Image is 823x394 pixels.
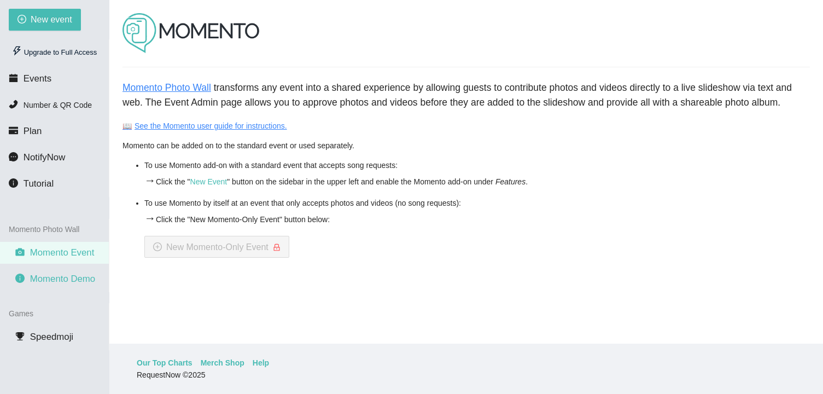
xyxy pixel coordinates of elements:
[122,80,810,111] div: transforms any event into a shared experience by allowing guests to contribute photos and videos ...
[253,357,269,369] a: Help
[9,178,18,188] span: info-circle
[9,126,18,135] span: credit-card
[9,9,81,31] button: plus-circleNew event
[9,42,100,63] div: Upgrade to Full Access
[201,357,244,369] a: Merch Shop
[15,332,25,341] span: trophy
[122,121,287,130] a: open bookSee the Momento user guide for instructions.
[30,247,95,258] span: Momento Event
[144,236,289,258] button: plus-circleNew Momento-Only Eventlock
[24,101,92,109] span: Number & QR Code
[9,100,18,109] span: phone
[15,247,25,257] span: camera
[31,13,72,26] span: New event
[30,332,73,342] span: Speedmoji
[17,15,26,25] span: plus-circle
[122,140,810,152] div: Momento can be added on to the standard event or used separately.
[9,152,18,161] span: message
[24,73,51,84] span: Events
[24,152,65,163] span: NotifyNow
[137,369,793,381] div: RequestNow © 2025
[144,174,156,187] span: →
[190,177,227,186] a: New Event
[495,177,526,186] i: Features
[137,357,192,369] a: Our Top Charts
[9,73,18,83] span: calendar
[24,126,42,136] span: Plan
[24,178,54,189] span: Tutorial
[30,274,95,284] span: Momento Demo
[144,212,156,224] span: →
[144,197,810,258] li: To use Momento by itself at an event that only accepts photos and videos (no song requests): Clic...
[122,82,211,93] a: Momento Photo Wall
[122,121,135,130] span: open book
[144,159,810,189] li: To use Momento add-on with a standard event that accepts song requests: Click the " " button on t...
[15,274,25,283] span: info-circle
[12,46,22,56] span: thunderbolt
[122,13,259,54] img: momento_dark.png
